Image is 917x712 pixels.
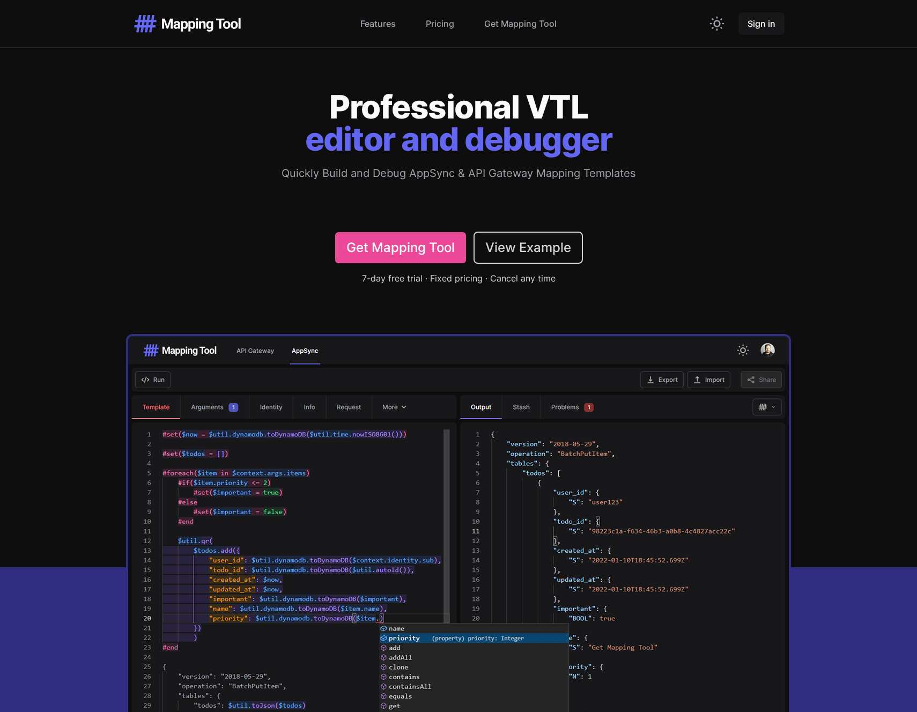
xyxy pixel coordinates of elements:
[335,232,466,263] a: Get Mapping Tool
[360,17,396,30] a: Features
[426,17,454,30] a: Pricing
[132,13,242,34] img: Mapping Tool
[132,13,785,34] nav: Global
[484,17,557,30] a: Get Mapping Tool
[738,12,785,35] a: Sign in
[475,233,582,263] a: View Example
[253,166,664,181] p: Quickly Build and Debug AppSync & API Gateway Mapping Templates
[362,272,556,285] div: 7-day free trial · Fixed pricing · Cancel any time
[128,123,789,155] span: editor and debugger
[128,91,789,123] span: Professional VTL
